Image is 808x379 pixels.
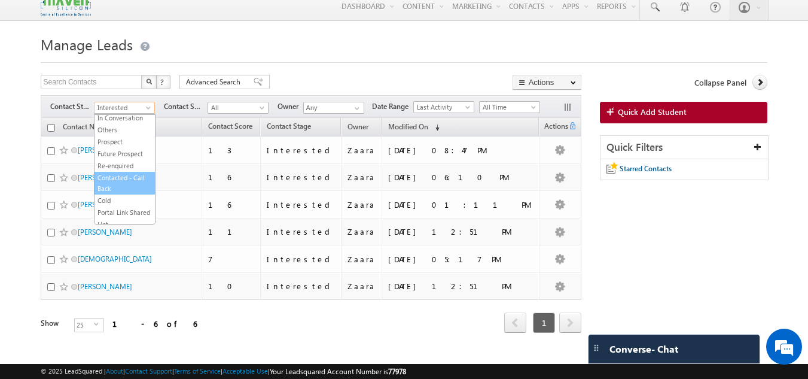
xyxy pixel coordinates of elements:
[388,172,533,183] div: [DATE] 06:10 PM
[186,77,244,87] span: Advanced Search
[430,123,440,132] span: (sorted descending)
[94,114,155,225] ul: Interested
[57,120,114,136] a: Contact Name
[202,120,258,135] a: Contact Score
[513,75,581,90] button: Actions
[372,101,413,112] span: Date Range
[94,172,155,194] a: Contacted - Call Back
[94,137,155,147] a: Prospect
[160,77,166,87] span: ?
[388,254,533,265] div: [DATE] 05:17 PM
[600,136,769,159] div: Quick Filters
[208,172,255,183] div: 16
[559,314,581,333] a: next
[50,101,94,112] span: Contact Stage
[20,63,50,78] img: d_60004797649_company_0_60004797649
[388,281,533,292] div: [DATE] 12:51 PM
[480,102,536,113] span: All Time
[270,367,406,376] span: Your Leadsquared Account Number is
[267,281,336,292] div: Interested
[208,254,255,265] div: 7
[559,313,581,333] span: next
[347,145,376,156] div: Zaara
[413,101,474,113] a: Last Activity
[78,254,152,263] a: [DEMOGRAPHIC_DATA]
[347,254,376,265] div: Zaara
[267,145,336,156] div: Interested
[208,102,269,114] a: All
[94,160,155,171] a: Re-enquired
[388,226,533,237] div: [DATE] 12:51 PM
[41,318,65,329] div: Show
[196,6,225,35] div: Minimize live chat window
[106,367,123,375] a: About
[94,148,155,159] a: Future Prospect
[388,145,533,156] div: [DATE] 08:47 PM
[94,102,155,114] a: Interested
[347,122,368,131] span: Owner
[164,101,208,112] span: Contact Source
[47,124,55,132] input: Check all records
[78,145,132,154] a: [PERSON_NAME]
[539,120,568,135] span: Actions
[504,314,526,333] a: prev
[112,317,197,331] div: 1 - 6 of 6
[267,172,336,183] div: Interested
[388,367,406,376] span: 77978
[267,254,336,265] div: Interested
[208,199,255,210] div: 16
[347,172,376,183] div: Zaara
[78,200,132,209] a: [PERSON_NAME]
[125,367,172,375] a: Contact Support
[694,77,746,88] span: Collapse Panel
[146,78,152,84] img: Search
[208,102,265,113] span: All
[504,313,526,333] span: prev
[267,199,336,210] div: Interested
[174,367,221,375] a: Terms of Service
[163,294,217,310] em: Start Chat
[388,122,428,131] span: Modified On
[94,195,155,206] a: Cold
[156,75,170,89] button: ?
[267,122,311,131] span: Contact Stage
[348,102,363,114] a: Show All Items
[347,226,376,237] div: Zaara
[41,366,406,377] span: © 2025 LeadSquared | | | | |
[94,113,155,123] a: In Conversation
[208,122,252,131] span: Contact Score
[600,102,768,123] a: Quick Add Student
[208,226,255,237] div: 11
[94,322,103,327] span: select
[208,145,255,156] div: 13
[78,173,132,182] a: [PERSON_NAME]
[347,281,376,292] div: Zaara
[261,120,317,135] a: Contact Stage
[414,102,471,113] span: Last Activity
[609,344,678,354] span: Converse - Chat
[388,199,533,210] div: [DATE] 01:11 PM
[347,199,376,210] div: Zaara
[75,319,94,332] span: 25
[78,282,132,291] a: [PERSON_NAME]
[382,120,446,135] a: Modified On (sorted descending)
[591,343,601,353] img: carter-drag
[78,228,132,237] a: [PERSON_NAME]
[533,313,555,333] span: 1
[94,219,155,230] a: Hot
[620,164,672,173] span: Starred Contacts
[16,111,218,284] textarea: Type your message and hit 'Enter'
[94,125,155,135] a: Others
[278,101,303,112] span: Owner
[94,102,151,113] span: Interested
[94,207,155,218] a: Portal Link Shared
[479,101,540,113] a: All Time
[41,35,133,54] span: Manage Leads
[208,281,255,292] div: 10
[618,107,687,117] span: Quick Add Student
[303,102,364,114] input: Type to Search
[62,63,201,78] div: Chat with us now
[222,367,268,375] a: Acceptable Use
[267,226,336,237] div: Interested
